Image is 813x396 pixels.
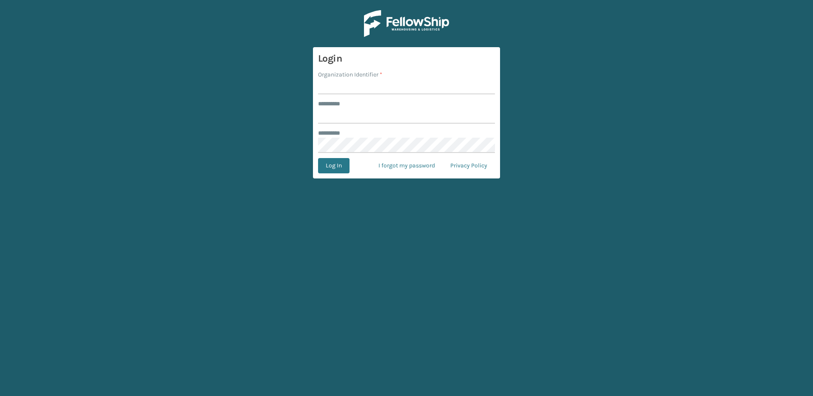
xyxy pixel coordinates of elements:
[364,10,449,37] img: Logo
[371,158,443,173] a: I forgot my password
[318,158,350,173] button: Log In
[318,52,495,65] h3: Login
[318,70,382,79] label: Organization Identifier
[443,158,495,173] a: Privacy Policy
